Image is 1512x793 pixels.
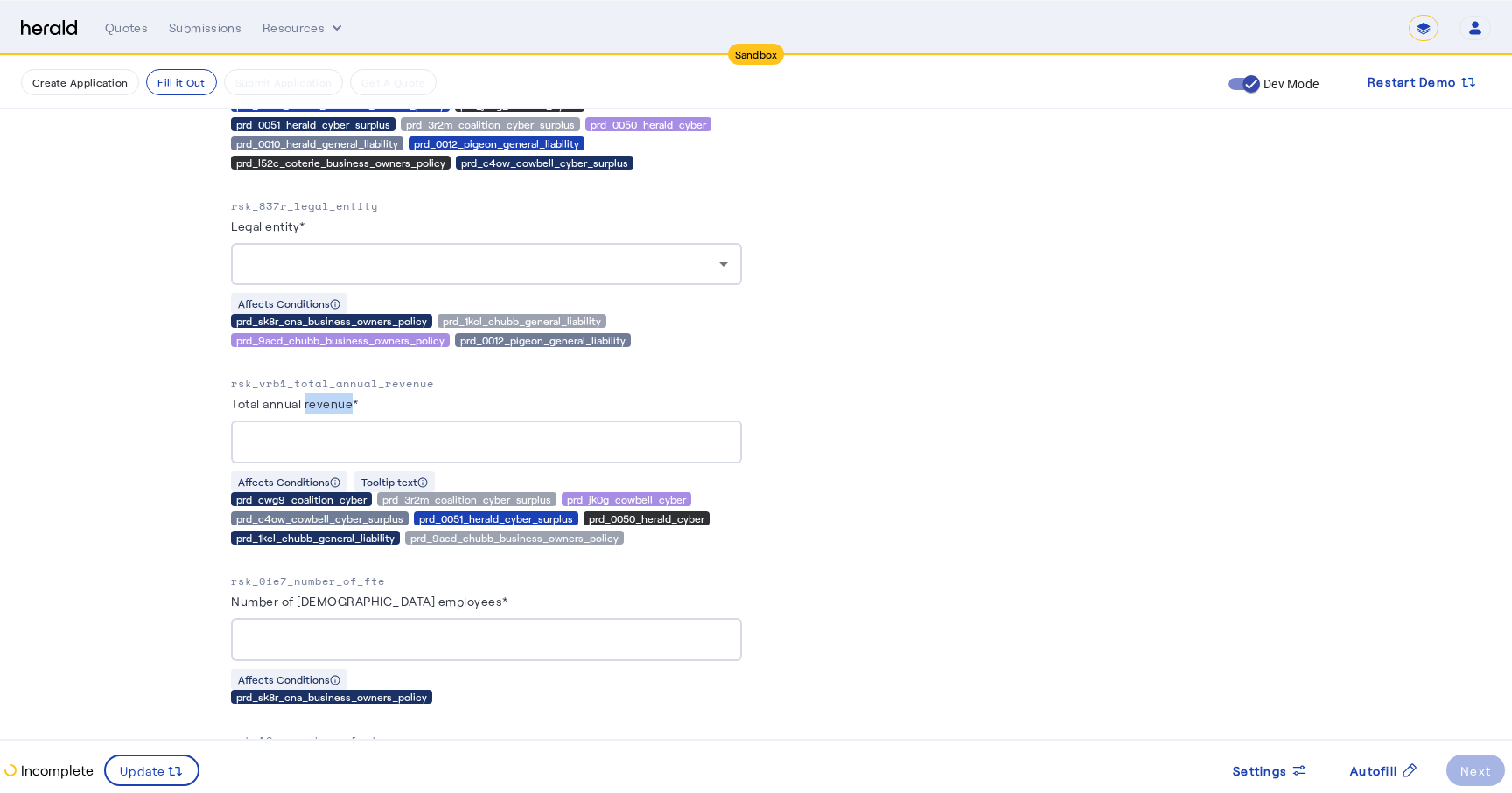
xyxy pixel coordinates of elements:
div: prd_3r2m_coalition_cyber_surplus [377,492,556,506]
div: prd_0010_herald_general_liability [231,136,403,150]
button: Create Application [21,69,139,95]
button: Resources dropdown menu [262,19,346,37]
span: Autofill [1350,762,1397,780]
span: Settings [1233,762,1287,780]
button: Update [104,755,199,786]
button: Autofill [1336,755,1432,786]
div: prd_9acd_chubb_business_owners_policy [231,333,450,347]
div: prd_3r2m_coalition_cyber_surplus [401,117,580,131]
button: Settings [1219,755,1322,786]
div: prd_jk0g_cowbell_cyber [562,492,691,506]
label: Number of [DEMOGRAPHIC_DATA] employees* [231,594,508,609]
div: prd_l52c_coterie_business_owners_policy [231,156,451,170]
label: Dev Mode [1260,75,1319,93]
div: Affects Conditions [231,669,347,690]
div: prd_1kcl_chubb_general_liability [437,314,606,328]
div: Quotes [105,19,148,37]
img: Herald Logo [21,20,77,37]
div: prd_9acd_chubb_business_owners_policy [405,531,624,545]
div: Affects Conditions [231,471,347,492]
p: rsk_0ie7_number_of_fte [231,573,742,590]
div: Tooltip text [354,471,435,492]
span: Restart Demo [1368,72,1456,93]
button: Get A Quote [350,69,437,95]
button: Submit Application [224,69,343,95]
div: prd_0012_pigeon_general_liability [409,136,584,150]
div: prd_1kcl_chubb_general_liability [231,531,400,545]
div: Submissions [169,19,241,37]
div: prd_c4ow_cowbell_cyber_surplus [231,511,409,525]
div: prd_sk8r_cna_business_owners_policy [231,314,432,328]
p: rsk_837r_legal_entity [231,198,742,215]
div: prd_0051_herald_cyber_surplus [414,511,578,525]
div: prd_0012_pigeon_general_liability [455,333,631,347]
label: Legal entity* [231,219,305,233]
button: Restart Demo [1354,66,1491,98]
div: prd_cwg9_coalition_cyber [231,492,372,506]
p: Incomplete [17,760,94,781]
div: prd_sk8r_cna_business_owners_policy [231,690,432,704]
div: prd_c4ow_cowbell_cyber_surplus [456,156,633,170]
div: prd_0051_herald_cyber_surplus [231,117,395,131]
label: Total annual revenue* [231,396,359,411]
div: Affects Conditions [231,293,347,314]
span: Update [120,762,166,780]
button: Fill it Out [146,69,216,95]
p: rsk_16rg_number_of_pte [231,732,742,749]
div: prd_0050_herald_cyber [584,511,710,525]
div: prd_0050_herald_cyber [585,117,711,131]
div: Sandbox [728,44,785,65]
p: rsk_vrb1_total_annual_revenue [231,375,742,393]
